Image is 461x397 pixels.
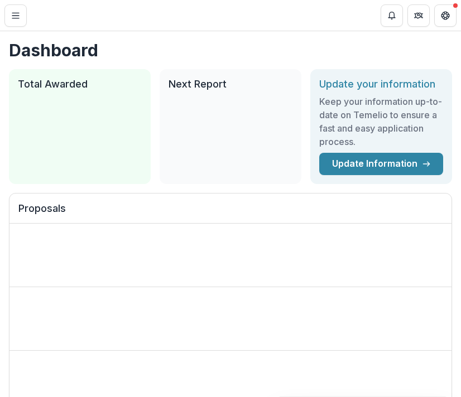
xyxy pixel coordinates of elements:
[18,78,142,90] h2: Total Awarded
[319,78,443,90] h2: Update your information
[407,4,430,27] button: Partners
[319,153,443,175] a: Update Information
[18,202,443,224] h2: Proposals
[9,40,452,60] h1: Dashboard
[319,95,443,148] h3: Keep your information up-to-date on Temelio to ensure a fast and easy application process.
[169,78,292,90] h2: Next Report
[4,4,27,27] button: Toggle Menu
[434,4,457,27] button: Get Help
[381,4,403,27] button: Notifications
